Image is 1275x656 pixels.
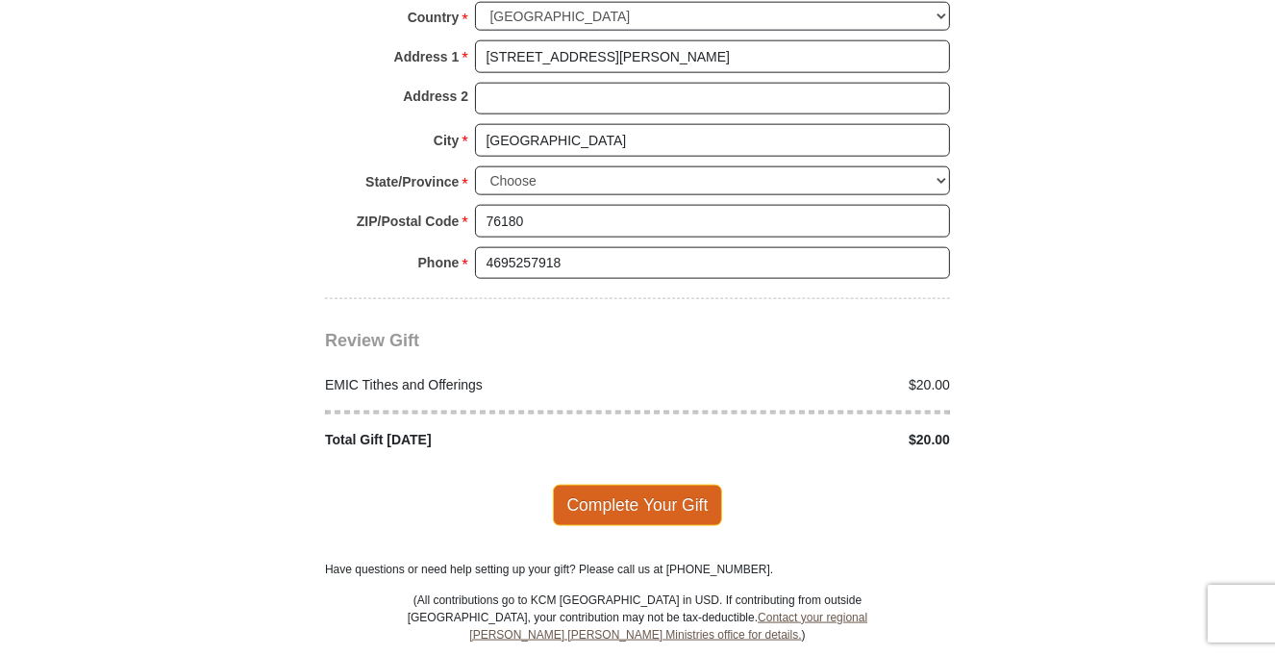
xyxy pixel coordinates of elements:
[325,331,419,350] span: Review Gift
[408,4,460,31] strong: Country
[418,249,460,276] strong: Phone
[394,43,460,70] strong: Address 1
[315,430,638,450] div: Total Gift [DATE]
[469,611,867,642] a: Contact your regional [PERSON_NAME] [PERSON_NAME] Ministries office for details.
[403,83,468,110] strong: Address 2
[365,168,459,195] strong: State/Province
[553,485,723,525] span: Complete Your Gift
[434,127,459,154] strong: City
[637,430,961,450] div: $20.00
[325,561,950,578] p: Have questions or need help setting up your gift? Please call us at [PHONE_NUMBER].
[315,375,638,395] div: EMIC Tithes and Offerings
[637,375,961,395] div: $20.00
[357,208,460,235] strong: ZIP/Postal Code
